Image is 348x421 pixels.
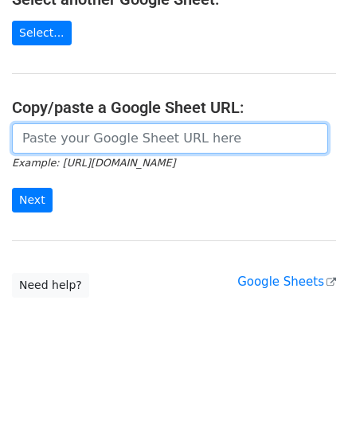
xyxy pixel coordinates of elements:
small: Example: [URL][DOMAIN_NAME] [12,157,175,169]
a: Google Sheets [237,275,336,289]
iframe: Chat Widget [268,345,348,421]
a: Select... [12,21,72,45]
a: Need help? [12,273,89,298]
h4: Copy/paste a Google Sheet URL: [12,98,336,117]
input: Paste your Google Sheet URL here [12,123,328,154]
input: Next [12,188,53,212]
